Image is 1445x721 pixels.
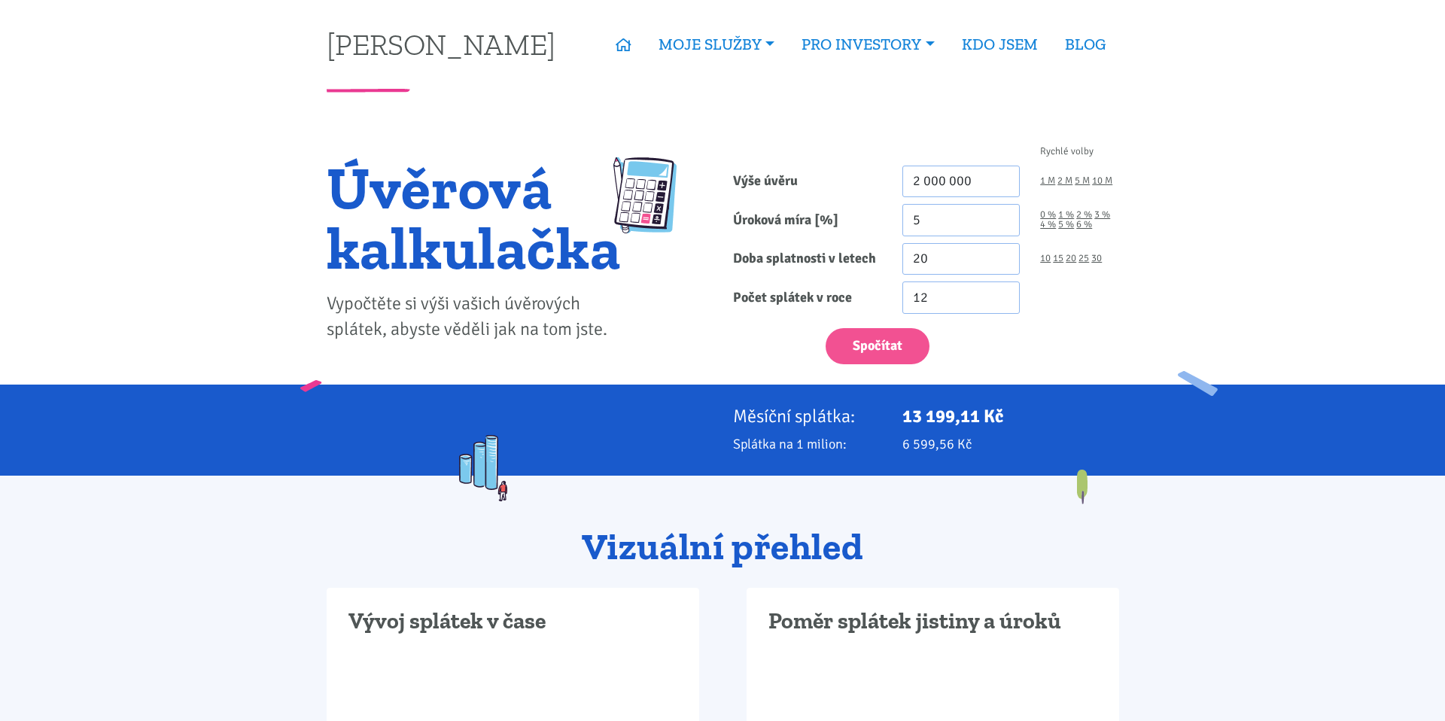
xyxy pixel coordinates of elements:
a: 5 % [1058,220,1074,230]
h1: Úvěrová kalkulačka [327,157,621,278]
a: 25 [1078,254,1089,263]
a: [PERSON_NAME] [327,29,555,59]
a: 3 % [1094,210,1110,220]
button: Spočítat [826,328,929,365]
h2: Vizuální přehled [327,527,1119,567]
a: 15 [1053,254,1063,263]
p: Splátka na 1 milion: [733,434,882,455]
a: 10 M [1092,176,1112,186]
h3: Vývoj splátek v čase [348,607,677,636]
a: 20 [1066,254,1076,263]
a: BLOG [1051,27,1119,62]
a: 4 % [1040,220,1056,230]
a: 30 [1091,254,1102,263]
p: 13 199,11 Kč [902,406,1119,427]
a: 10 [1040,254,1051,263]
a: 0 % [1040,210,1056,220]
span: Rychlé volby [1040,147,1094,157]
a: PRO INVESTORY [788,27,948,62]
label: Doba splatnosti v letech [722,243,892,275]
a: 5 M [1075,176,1090,186]
a: 1 % [1058,210,1074,220]
label: Výše úvěru [722,166,892,198]
a: 2 % [1076,210,1092,220]
a: 6 % [1076,220,1092,230]
a: MOJE SLUŽBY [645,27,788,62]
p: 6 599,56 Kč [902,434,1119,455]
label: Počet splátek v roce [722,281,892,314]
h3: Poměr splátek jistiny a úroků [768,607,1097,636]
a: 2 M [1057,176,1072,186]
a: KDO JSEM [948,27,1051,62]
p: Měsíční splátka: [733,406,882,427]
a: 1 M [1040,176,1055,186]
label: Úroková míra [%] [722,204,892,236]
p: Vypočtěte si výši vašich úvěrových splátek, abyste věděli jak na tom jste. [327,291,621,342]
